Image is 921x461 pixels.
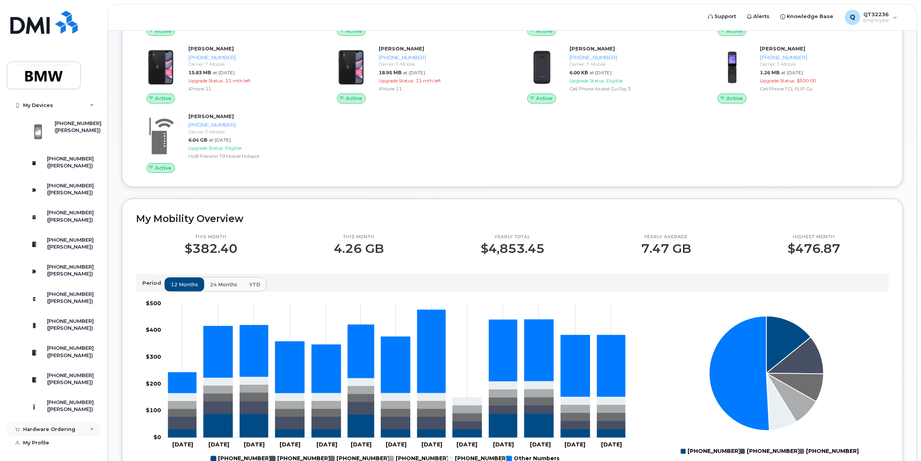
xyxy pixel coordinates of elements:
span: 1.26 MB [760,70,779,75]
div: iPhone 11 [188,85,314,92]
tspan: [DATE] [280,441,301,448]
tspan: $500 [146,300,161,307]
span: Support [714,13,736,20]
span: Eligible [606,78,623,84]
tspan: $200 [146,380,161,387]
span: at [DATE] [590,70,611,75]
p: This month [185,234,237,240]
a: Alerts [741,9,775,24]
g: 864-753-1067 [168,401,626,429]
p: Highest month [788,234,840,240]
div: Carrier: T-Mobile [570,61,695,67]
span: Active [155,164,172,172]
p: $382.40 [185,242,237,256]
img: TCL-FLIP-Go-Midnight-Blue-frontimage.png [714,49,751,86]
span: QT32236 [863,11,889,17]
span: Upgrade Status: [760,78,795,84]
span: Eligible [225,145,241,151]
a: Active[PERSON_NAME][PHONE_NUMBER]Carrier: T-Mobile18.95 MBat [DATE]Upgrade Status:11 mth leftiPho... [326,45,508,104]
span: Upgrade Status: [188,145,224,151]
p: 4.26 GB [334,242,384,256]
span: Upgrade Status: [188,78,224,84]
div: [PHONE_NUMBER] [188,121,314,129]
div: Carrier: T-Mobile [188,129,314,135]
span: Active [536,95,553,102]
span: 6.04 GB [188,137,207,143]
div: iPhone 11 [379,85,505,92]
strong: [PERSON_NAME] [760,45,805,52]
tspan: [DATE] [565,441,585,448]
strong: [PERSON_NAME] [188,45,234,52]
span: at [DATE] [209,137,231,143]
tspan: [DATE] [208,441,229,448]
div: Cell Phone Alcatel Go Flip 3 [570,85,695,92]
span: Knowledge Base [787,13,833,20]
div: HUB Franklin T9 Mobile Hotspot [188,153,314,159]
tspan: [DATE] [351,441,372,448]
span: 11 mth left [416,78,441,84]
p: This month [334,234,384,240]
div: [PHONE_NUMBER] [570,54,695,61]
tspan: [DATE] [421,441,442,448]
tspan: [DATE] [316,441,337,448]
span: Upgrade Status: [570,78,605,84]
tspan: [DATE] [386,441,406,448]
p: $4,853.45 [481,242,545,256]
h2: My Mobility Overview [136,213,889,224]
span: Active [726,27,743,35]
div: [PHONE_NUMBER] [188,54,314,61]
span: 18.95 MB [379,70,401,75]
tspan: [DATE] [457,441,478,448]
tspan: $0 [153,434,161,441]
span: Active [536,27,553,35]
a: Knowledge Base [775,9,839,24]
span: 6.00 KB [570,70,588,75]
span: at [DATE] [403,70,425,75]
strong: [PERSON_NAME] [379,45,424,52]
p: $476.87 [788,242,840,256]
span: Active [155,95,172,102]
div: QT32236 [839,10,903,25]
iframe: Messenger Launcher [888,428,915,455]
a: Support [703,9,741,24]
a: Active[PERSON_NAME][PHONE_NUMBER]Carrier: T-Mobile15.83 MBat [DATE]Upgrade Status:11 mth leftiPho... [136,45,317,104]
div: Cell Phone TCL FLIP Go [760,85,886,92]
p: Period [142,279,164,287]
a: Active[PERSON_NAME][PHONE_NUMBER]Carrier: T-Mobile6.04 GBat [DATE]Upgrade Status:EligibleHUB Fran... [136,113,317,173]
div: Carrier: T-Mobile [760,61,886,67]
tspan: [DATE] [601,441,622,448]
a: Active[PERSON_NAME][PHONE_NUMBER]Carrier: T-Mobile1.26 MBat [DATE]Upgrade Status:$500.00Cell Phon... [708,45,889,104]
span: YTD [249,281,260,288]
tspan: $400 [146,327,161,334]
span: Upgrade Status: [379,78,414,84]
div: Carrier: T-Mobile [188,61,314,67]
span: at [DATE] [781,70,803,75]
span: Active [155,27,172,35]
img: iPhone_11.jpg [142,49,179,86]
img: image20231002-3703462-1xik7qx.jpeg [523,49,560,86]
tspan: [DATE] [172,441,193,448]
p: Yearly total [481,234,545,240]
span: Employee [863,17,889,23]
span: Active [726,95,743,102]
img: iPhone_11.jpg [333,49,370,86]
div: [PHONE_NUMBER] [379,54,505,61]
span: Alerts [753,13,769,20]
div: Carrier: T-Mobile [379,61,505,67]
span: 15.83 MB [188,70,211,75]
strong: [PERSON_NAME] [570,45,615,52]
span: Active [346,95,362,102]
span: Q [850,13,855,22]
p: 7.47 GB [641,242,691,256]
a: Active[PERSON_NAME][PHONE_NUMBER]Carrier: T-Mobile6.00 KBat [DATE]Upgrade Status:EligibleCell Pho... [517,45,698,104]
tspan: $300 [146,353,161,360]
tspan: $100 [146,407,161,414]
tspan: [DATE] [493,441,514,448]
div: [PHONE_NUMBER] [760,54,886,61]
g: Series [709,316,824,431]
tspan: [DATE] [244,441,265,448]
span: at [DATE] [213,70,235,75]
p: Yearly average [641,234,691,240]
tspan: [DATE] [530,441,551,448]
span: Active [346,27,362,35]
